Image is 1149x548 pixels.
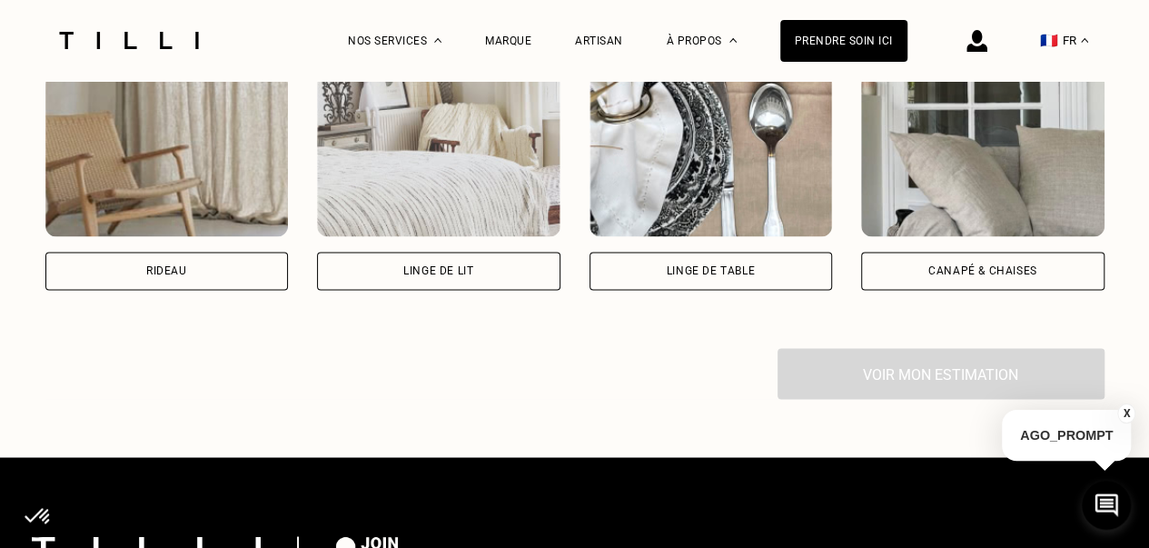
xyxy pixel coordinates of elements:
img: Tilli retouche votre Linge de table [589,73,833,236]
button: X [1117,404,1135,423]
a: Artisan [575,35,623,47]
a: Prendre soin ici [780,20,907,62]
img: Tilli retouche votre Canapé & chaises [861,73,1104,236]
span: 🇫🇷 [1040,32,1058,49]
p: AGO_PROMPT [1002,410,1131,461]
img: Menu déroulant [434,38,441,43]
img: Tilli retouche votre Rideau [45,73,289,236]
div: Rideau [146,265,187,276]
div: Canapé & chaises [928,265,1037,276]
img: Menu déroulant à propos [729,38,737,43]
img: menu déroulant [1081,38,1088,43]
img: icône connexion [966,30,987,52]
img: Tilli retouche votre Linge de lit [317,73,560,236]
div: Linge de lit [403,265,473,276]
img: Logo du service de couturière Tilli [53,32,205,49]
a: Marque [485,35,531,47]
div: Linge de table [667,265,755,276]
